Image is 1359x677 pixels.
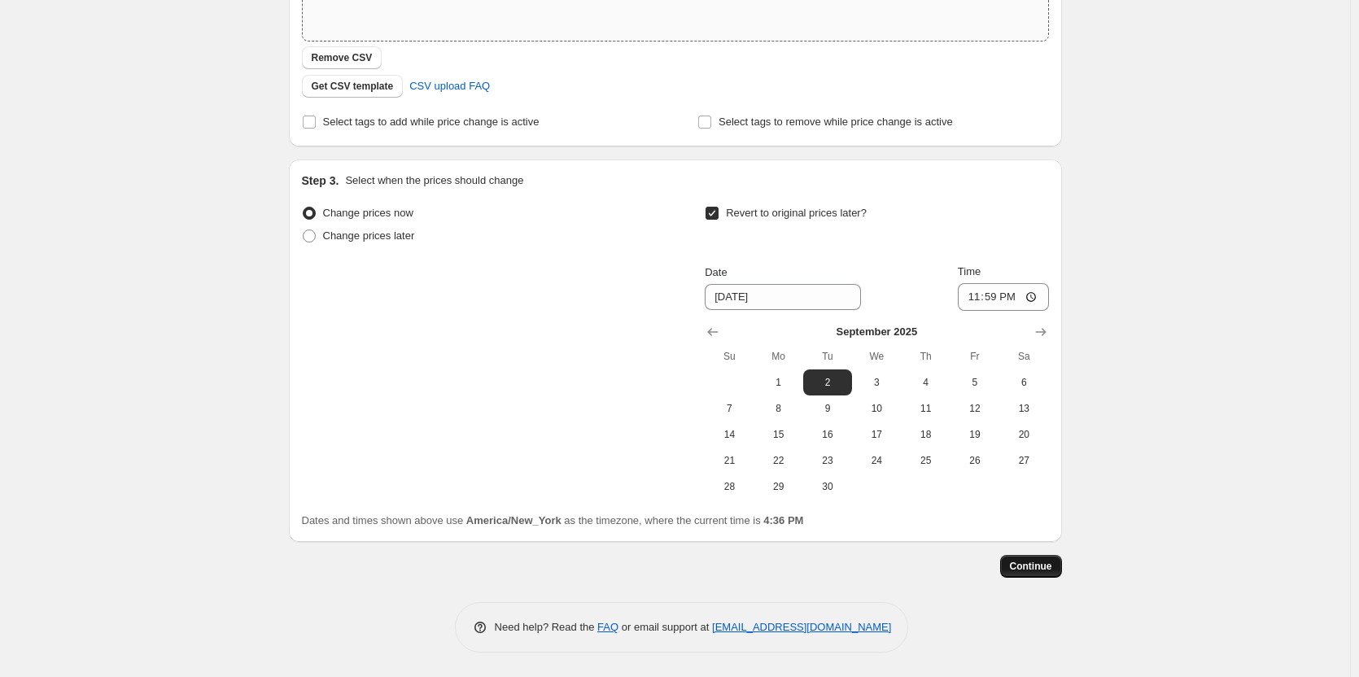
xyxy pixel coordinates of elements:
button: Wednesday September 17 2025 [852,421,901,448]
th: Saturday [999,343,1048,369]
p: Select when the prices should change [345,173,523,189]
button: Monday September 8 2025 [754,395,803,421]
button: Friday September 5 2025 [950,369,999,395]
th: Monday [754,343,803,369]
span: 1 [761,376,797,389]
span: Continue [1010,560,1052,573]
span: 5 [957,376,993,389]
span: 29 [761,480,797,493]
a: FAQ [597,621,618,633]
button: Thursday September 11 2025 [901,395,950,421]
span: Select tags to add while price change is active [323,116,540,128]
button: Thursday September 18 2025 [901,421,950,448]
button: Monday September 15 2025 [754,421,803,448]
button: Tuesday September 2 2025 [803,369,852,395]
button: Friday September 19 2025 [950,421,999,448]
span: 24 [859,454,894,467]
button: Wednesday September 10 2025 [852,395,901,421]
span: We [859,350,894,363]
button: Saturday September 27 2025 [999,448,1048,474]
span: 17 [859,428,894,441]
input: 12:00 [958,283,1049,311]
span: 2 [810,376,846,389]
span: 11 [907,402,943,415]
span: Fr [957,350,993,363]
span: Change prices now [323,207,413,219]
span: 19 [957,428,993,441]
button: Saturday September 13 2025 [999,395,1048,421]
span: Change prices later [323,229,415,242]
span: Date [705,266,727,278]
button: Sunday September 7 2025 [705,395,754,421]
button: Friday September 26 2025 [950,448,999,474]
span: 12 [957,402,993,415]
span: 30 [810,480,846,493]
b: 4:36 PM [763,514,803,526]
button: Tuesday September 9 2025 [803,395,852,421]
button: Wednesday September 3 2025 [852,369,901,395]
input: 8/26/2025 [705,284,861,310]
a: CSV upload FAQ [400,73,500,99]
span: Time [958,265,981,277]
button: Tuesday September 30 2025 [803,474,852,500]
span: Mo [761,350,797,363]
th: Friday [950,343,999,369]
span: 10 [859,402,894,415]
span: Select tags to remove while price change is active [719,116,953,128]
button: Tuesday September 23 2025 [803,448,852,474]
button: Show next month, October 2025 [1029,321,1052,343]
span: 21 [711,454,747,467]
span: 26 [957,454,993,467]
th: Tuesday [803,343,852,369]
span: 4 [907,376,943,389]
button: Saturday September 6 2025 [999,369,1048,395]
span: 28 [711,480,747,493]
span: Remove CSV [312,51,373,64]
span: 18 [907,428,943,441]
span: 13 [1006,402,1042,415]
span: 16 [810,428,846,441]
button: Monday September 1 2025 [754,369,803,395]
span: Th [907,350,943,363]
span: Su [711,350,747,363]
span: 27 [1006,454,1042,467]
button: Saturday September 20 2025 [999,421,1048,448]
span: 7 [711,402,747,415]
h2: Step 3. [302,173,339,189]
button: Remove CSV [302,46,382,69]
span: 15 [761,428,797,441]
span: 14 [711,428,747,441]
button: Sunday September 28 2025 [705,474,754,500]
th: Thursday [901,343,950,369]
b: America/New_York [466,514,562,526]
button: Get CSV template [302,75,404,98]
button: Monday September 29 2025 [754,474,803,500]
span: Need help? Read the [495,621,598,633]
span: 9 [810,402,846,415]
th: Sunday [705,343,754,369]
button: Thursday September 4 2025 [901,369,950,395]
button: Tuesday September 16 2025 [803,421,852,448]
span: 20 [1006,428,1042,441]
span: 3 [859,376,894,389]
button: Thursday September 25 2025 [901,448,950,474]
span: CSV upload FAQ [409,78,490,94]
button: Show previous month, August 2025 [701,321,724,343]
span: Revert to original prices later? [726,207,867,219]
button: Sunday September 14 2025 [705,421,754,448]
button: Wednesday September 24 2025 [852,448,901,474]
span: 6 [1006,376,1042,389]
span: 22 [761,454,797,467]
button: Continue [1000,555,1062,578]
span: 25 [907,454,943,467]
button: Friday September 12 2025 [950,395,999,421]
a: [EMAIL_ADDRESS][DOMAIN_NAME] [712,621,891,633]
span: Dates and times shown above use as the timezone, where the current time is [302,514,804,526]
span: Tu [810,350,846,363]
button: Sunday September 21 2025 [705,448,754,474]
th: Wednesday [852,343,901,369]
span: 8 [761,402,797,415]
span: Get CSV template [312,80,394,93]
span: or email support at [618,621,712,633]
span: Sa [1006,350,1042,363]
